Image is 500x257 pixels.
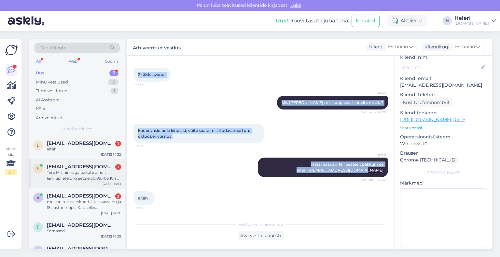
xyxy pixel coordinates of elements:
[361,140,386,145] span: Nähtud ✓ 14:25
[400,75,487,82] p: Kliendi email
[276,18,288,24] b: Uus!
[104,57,120,66] div: Socials
[400,134,487,140] p: Operatsioonisüsteem
[36,106,45,112] div: Kõik
[400,117,466,122] a: [URL][DOMAIN_NAME][DATE]
[40,45,66,51] span: Otsi kliente
[138,158,251,169] span: kuupevasid pole kindlaid, võite saata millal odavamad on. oktoober või nov
[361,207,386,212] span: Nähtud ✓ 14:32
[400,82,487,89] p: [EMAIL_ADDRESS][DOMAIN_NAME]
[36,97,60,103] div: AI Assistent
[400,125,487,131] p: Vaata edasi ...
[454,16,496,26] a: Heleri[DOMAIN_NAME]
[400,109,487,116] p: Klienditeekond
[455,43,475,50] span: Estonian
[5,44,18,56] img: Askly Logo
[36,79,68,85] div: Minu vestlused
[400,91,487,98] p: Kliendi telefon
[135,173,160,178] span: 14:31
[400,157,487,163] p: Chrome [TECHNICAL_ID]
[276,17,349,25] div: Proovi tasuta juba täna:
[5,169,17,175] div: 2 / 3
[110,88,118,94] div: 1
[288,2,303,8] span: Luba
[297,192,384,202] span: Hästi, saadan Teil peatselt pakkumise emailile
[362,121,386,125] span: Heleri
[238,231,284,240] div: Ava vestlus uuesti
[135,112,160,117] span: 14:22
[352,15,380,27] button: Emailid
[239,222,283,227] span: Vestlus on arhiveeritud
[443,16,452,25] div: H
[400,180,487,186] p: Märkmed
[387,15,427,27] div: Aktiivne
[362,182,386,187] span: Heleri
[400,64,479,71] input: Lisa nimi
[282,130,383,135] span: Mis [PERSON_NAME] mis kuupäeval soovite reisida?
[269,68,384,79] span: kui soovite saan Teile saata pakkumise emailile. Täpsustage kui palju on reisijaid (lastel ka van...
[454,16,489,21] div: Heleri
[400,54,487,61] p: Kliendi nimi
[388,43,408,50] span: Estonian
[367,44,382,50] div: Klient
[67,57,79,66] div: Web
[36,115,62,121] div: Arhiveeritud
[109,70,118,76] div: 4
[400,150,487,157] p: Brauser
[35,57,42,66] div: All
[36,88,68,94] div: Tiimi vestlused
[312,198,383,202] a: [EMAIL_ADDRESS][DOMAIN_NAME]
[400,98,452,107] div: Küsi telefoninumbrit
[361,84,386,89] span: Nähtud ✓ 14:22
[108,79,118,85] div: 13
[5,146,17,175] div: Vaata siia
[36,70,44,76] div: Uus
[138,102,166,107] span: 2 täiskasvanut
[62,126,92,132] span: Uued vestlused
[422,44,450,50] div: Klienditugi
[454,21,489,26] div: [DOMAIN_NAME]
[400,140,487,147] p: Windows 10
[133,43,181,51] label: Arhiveeritud vestlus
[400,170,487,176] div: [PERSON_NAME]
